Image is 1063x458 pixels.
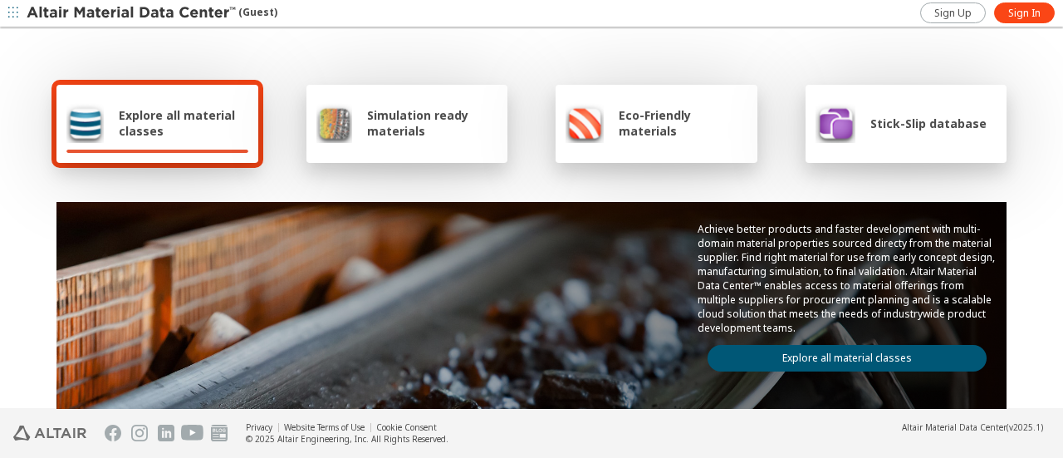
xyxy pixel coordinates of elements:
[816,103,855,143] img: Stick-Slip database
[13,426,86,441] img: Altair Engineering
[27,5,238,22] img: Altair Material Data Center
[1008,7,1041,20] span: Sign In
[316,103,352,143] img: Simulation ready materials
[934,7,972,20] span: Sign Up
[870,116,987,131] span: Stick-Slip database
[376,421,437,433] a: Cookie Consent
[902,421,1043,433] div: (v2025.1)
[920,2,986,23] a: Sign Up
[619,107,747,139] span: Eco-Friendly materials
[246,433,448,445] div: © 2025 Altair Engineering, Inc. All Rights Reserved.
[994,2,1055,23] a: Sign In
[119,107,248,139] span: Explore all material classes
[698,222,997,335] p: Achieve better products and faster development with multi-domain material properties sourced dire...
[27,5,277,22] div: (Guest)
[284,421,365,433] a: Website Terms of Use
[367,107,497,139] span: Simulation ready materials
[902,421,1007,433] span: Altair Material Data Center
[566,103,604,143] img: Eco-Friendly materials
[708,345,987,372] a: Explore all material classes
[66,103,104,143] img: Explore all material classes
[246,421,272,433] a: Privacy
